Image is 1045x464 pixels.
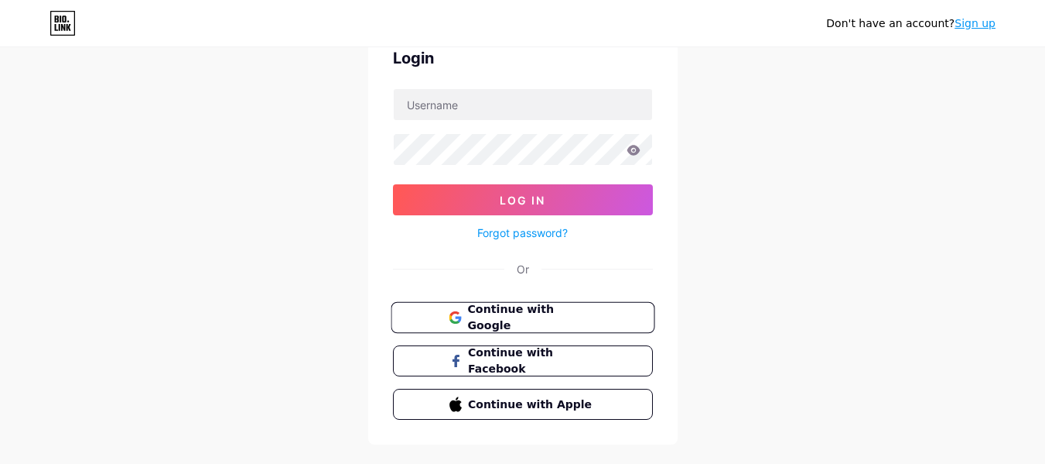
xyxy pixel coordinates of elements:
a: Forgot password? [477,225,568,241]
span: Continue with Apple [468,397,596,413]
button: Continue with Apple [393,389,653,420]
div: Login [393,46,653,70]
a: Continue with Google [393,302,653,333]
button: Continue with Facebook [393,345,653,376]
button: Continue with Google [391,302,654,334]
span: Log In [500,194,545,207]
span: Continue with Google [467,301,596,335]
div: Or [517,261,529,277]
a: Sign up [955,17,995,29]
button: Log In [393,184,653,215]
input: Username [394,89,652,120]
span: Continue with Facebook [468,345,596,377]
div: Don't have an account? [826,15,995,32]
